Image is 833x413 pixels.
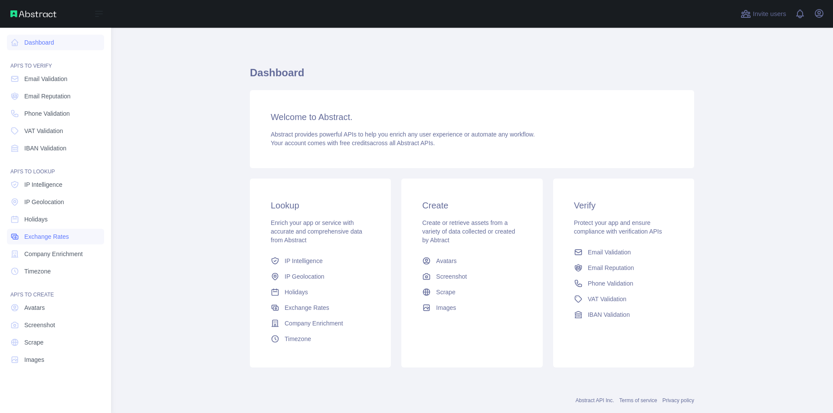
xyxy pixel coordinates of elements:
[24,198,64,206] span: IP Geolocation
[7,123,104,139] a: VAT Validation
[7,335,104,350] a: Scrape
[574,219,662,235] span: Protect your app and ensure compliance with verification APIs
[340,140,370,146] span: free credits
[588,295,626,303] span: VAT Validation
[619,397,657,403] a: Terms of service
[422,219,515,244] span: Create or retrieve assets from a variety of data collected or created by Abtract
[7,88,104,104] a: Email Reputation
[271,140,435,146] span: Your account comes with across all Abstract APIs.
[271,219,362,244] span: Enrich your app or service with accurate and comprehensive data from Abstract
[24,250,83,258] span: Company Enrichment
[24,144,66,153] span: IBAN Validation
[7,263,104,279] a: Timezone
[7,71,104,87] a: Email Validation
[436,257,456,265] span: Avatars
[571,307,677,322] a: IBAN Validation
[7,177,104,192] a: IP Intelligence
[7,246,104,262] a: Company Enrichment
[571,276,677,291] a: Phone Validation
[285,257,323,265] span: IP Intelligence
[7,35,104,50] a: Dashboard
[419,253,525,269] a: Avatars
[7,281,104,298] div: API'S TO CREATE
[24,338,43,347] span: Scrape
[7,52,104,69] div: API'S TO VERIFY
[7,317,104,333] a: Screenshot
[24,180,62,189] span: IP Intelligence
[7,194,104,210] a: IP Geolocation
[267,284,374,300] a: Holidays
[422,199,521,211] h3: Create
[24,92,71,101] span: Email Reputation
[267,269,374,284] a: IP Geolocation
[271,111,673,123] h3: Welcome to Abstract.
[24,321,55,329] span: Screenshot
[753,9,786,19] span: Invite users
[10,10,56,17] img: Abstract API
[436,272,467,281] span: Screenshot
[588,248,631,257] span: Email Validation
[267,331,374,347] a: Timezone
[285,303,329,312] span: Exchange Rates
[7,352,104,367] a: Images
[7,158,104,175] div: API'S TO LOOKUP
[574,199,673,211] h3: Verify
[419,269,525,284] a: Screenshot
[576,397,614,403] a: Abstract API Inc.
[419,284,525,300] a: Scrape
[588,310,630,319] span: IBAN Validation
[588,263,634,272] span: Email Reputation
[436,303,456,312] span: Images
[436,288,455,296] span: Scrape
[24,75,67,83] span: Email Validation
[7,229,104,244] a: Exchange Rates
[271,199,370,211] h3: Lookup
[24,267,51,276] span: Timezone
[285,319,343,328] span: Company Enrichment
[419,300,525,315] a: Images
[285,335,311,343] span: Timezone
[267,253,374,269] a: IP Intelligence
[571,244,677,260] a: Email Validation
[250,66,694,87] h1: Dashboard
[267,300,374,315] a: Exchange Rates
[7,140,104,156] a: IBAN Validation
[24,127,63,135] span: VAT Validation
[662,397,694,403] a: Privacy policy
[739,7,788,21] button: Invite users
[267,315,374,331] a: Company Enrichment
[24,355,44,364] span: Images
[285,272,325,281] span: IP Geolocation
[24,303,45,312] span: Avatars
[285,288,308,296] span: Holidays
[571,260,677,276] a: Email Reputation
[24,109,70,118] span: Phone Validation
[588,279,633,288] span: Phone Validation
[571,291,677,307] a: VAT Validation
[271,131,535,138] span: Abstract provides powerful APIs to help you enrich any user experience or automate any workflow.
[24,232,69,241] span: Exchange Rates
[7,300,104,315] a: Avatars
[7,106,104,121] a: Phone Validation
[7,211,104,227] a: Holidays
[24,215,48,224] span: Holidays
